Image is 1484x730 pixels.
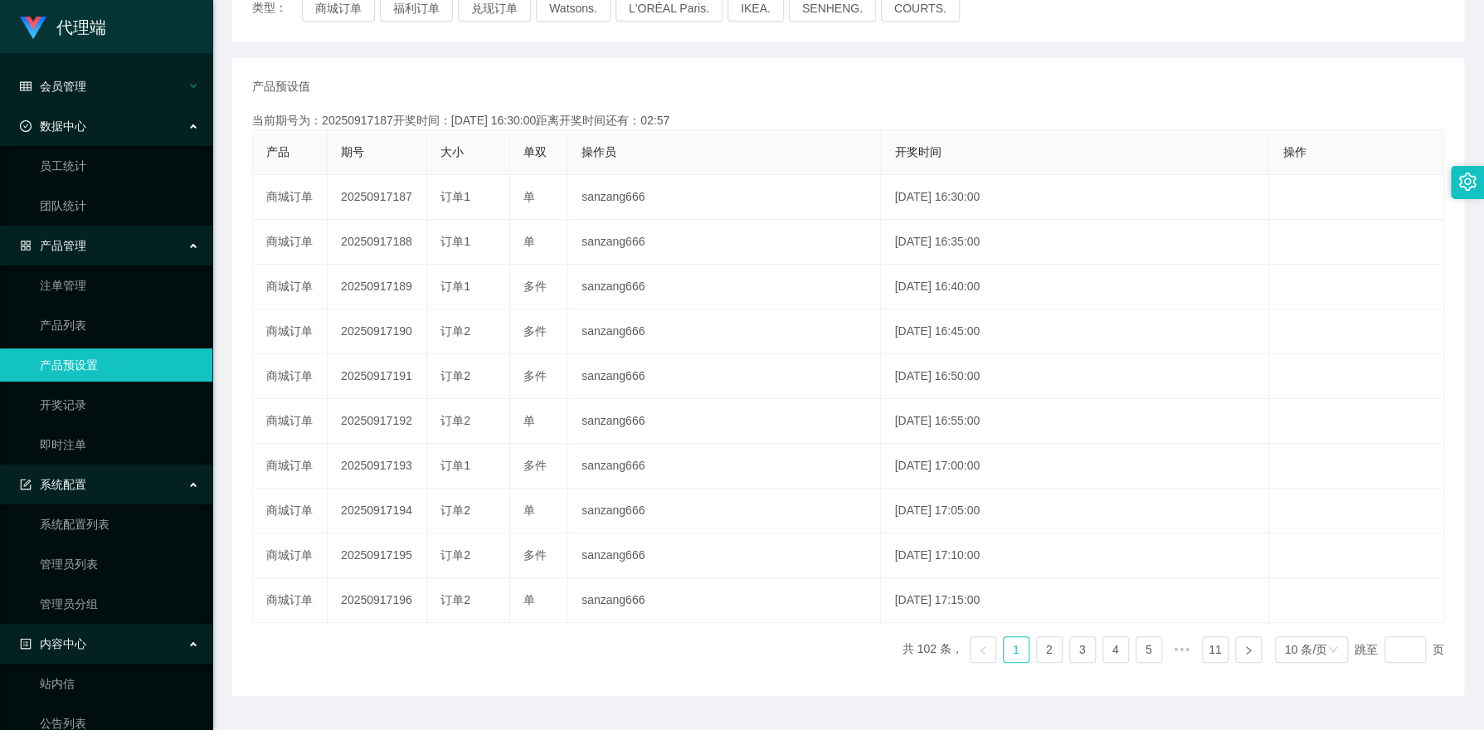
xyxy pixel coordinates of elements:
span: 订单2 [440,414,470,427]
td: 商城订单 [253,444,328,489]
a: 团队统计 [40,189,199,222]
td: 20250917192 [328,399,427,444]
a: 4 [1103,637,1128,662]
li: 向后 5 页 [1169,636,1195,663]
td: 20250917193 [328,444,427,489]
td: 20250917196 [328,578,427,623]
td: sanzang666 [568,175,881,220]
a: 11 [1203,637,1228,662]
td: [DATE] 16:45:00 [881,309,1269,354]
span: 订单2 [440,369,470,382]
span: 订单1 [440,459,470,472]
span: 订单2 [440,504,470,517]
span: 单 [523,414,535,427]
span: 单 [523,235,535,248]
td: 商城订单 [253,175,328,220]
span: 产品管理 [20,239,86,252]
span: 单双 [523,145,547,158]
td: 20250917190 [328,309,427,354]
a: 产品预设置 [40,348,199,382]
td: [DATE] 16:30:00 [881,175,1269,220]
span: 内容中心 [20,637,86,650]
li: 4 [1102,636,1129,663]
i: 图标: profile [20,638,32,650]
td: sanzang666 [568,489,881,533]
li: 上一页 [970,636,996,663]
span: 多件 [523,369,547,382]
a: 系统配置列表 [40,508,199,541]
li: 1 [1003,636,1029,663]
td: 20250917187 [328,175,427,220]
li: 11 [1202,636,1229,663]
a: 2 [1037,637,1062,662]
div: 10 条/页 [1285,637,1327,662]
li: 下一页 [1235,636,1262,663]
li: 共 102 条， [903,636,963,663]
a: 管理员列表 [40,547,199,581]
span: 多件 [523,324,547,338]
i: 图标: check-circle-o [20,120,32,132]
td: sanzang666 [568,220,881,265]
td: sanzang666 [568,354,881,399]
td: 商城订单 [253,220,328,265]
td: 20250917189 [328,265,427,309]
td: [DATE] 16:35:00 [881,220,1269,265]
a: 产品列表 [40,309,199,342]
td: sanzang666 [568,309,881,354]
td: sanzang666 [568,265,881,309]
a: 开奖记录 [40,388,199,421]
a: 员工统计 [40,149,199,182]
td: [DATE] 17:05:00 [881,489,1269,533]
span: 数据中心 [20,119,86,133]
span: 产品预设值 [252,78,310,95]
td: sanzang666 [568,578,881,623]
a: 3 [1070,637,1095,662]
td: [DATE] 17:15:00 [881,578,1269,623]
td: sanzang666 [568,399,881,444]
div: 当前期号为：20250917187开奖时间：[DATE] 16:30:00距离开奖时间还有：02:57 [252,112,1444,129]
a: 5 [1136,637,1161,662]
td: 商城订单 [253,354,328,399]
td: 商城订单 [253,265,328,309]
i: 图标: left [978,645,988,655]
td: [DATE] 17:10:00 [881,533,1269,578]
span: 操作员 [581,145,616,158]
div: 跳至 页 [1355,636,1444,663]
span: 单 [523,190,535,203]
td: sanzang666 [568,444,881,489]
i: 图标: right [1243,645,1253,655]
td: 商城订单 [253,399,328,444]
a: 管理员分组 [40,587,199,620]
span: 大小 [440,145,464,158]
i: 图标: down [1328,645,1338,656]
td: 商城订单 [253,533,328,578]
span: 会员管理 [20,80,86,93]
i: 图标: appstore-o [20,240,32,251]
a: 1 [1004,637,1029,662]
span: 订单1 [440,280,470,293]
td: [DATE] 16:50:00 [881,354,1269,399]
td: 20250917194 [328,489,427,533]
li: 2 [1036,636,1063,663]
h1: 代理端 [56,1,106,54]
span: 多件 [523,280,547,293]
a: 代理端 [20,20,106,33]
td: sanzang666 [568,533,881,578]
td: 商城订单 [253,309,328,354]
li: 3 [1069,636,1096,663]
a: 站内信 [40,667,199,700]
td: [DATE] 17:00:00 [881,444,1269,489]
a: 注单管理 [40,269,199,302]
span: 多件 [523,548,547,562]
span: ••• [1169,636,1195,663]
td: 商城订单 [253,489,328,533]
span: 订单2 [440,324,470,338]
i: 图标: setting [1458,173,1477,191]
span: 订单1 [440,235,470,248]
span: 订单2 [440,593,470,606]
span: 多件 [523,459,547,472]
td: [DATE] 16:55:00 [881,399,1269,444]
span: 单 [523,593,535,606]
span: 订单2 [440,548,470,562]
td: 商城订单 [253,578,328,623]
